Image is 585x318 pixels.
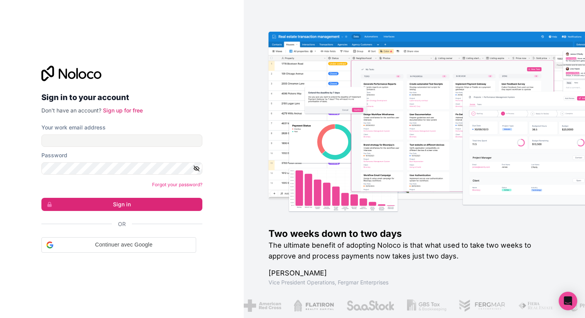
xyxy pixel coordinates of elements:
h1: Two weeks down to two days [269,228,560,240]
img: /assets/american-red-cross-BAupjrZR.png [240,299,278,312]
span: Continuer avec Google [56,241,191,249]
img: /assets/fergmar-CudnrXN5.png [455,299,502,312]
h1: Vice President Operations , Fergmar Enterprises [269,279,560,286]
label: Password [41,151,67,159]
h2: The ultimate benefit of adopting Noloco is that what used to take two weeks to approve and proces... [269,240,560,262]
h1: [PERSON_NAME] [269,268,560,279]
label: Your work email address [41,124,106,131]
div: Open Intercom Messenger [559,292,577,310]
div: Continuer avec Google [41,237,196,253]
span: Don't have an account? [41,107,101,114]
a: Sign up for free [103,107,143,114]
img: /assets/gbstax-C-GtDUiK.png [404,299,443,312]
img: /assets/flatiron-C8eUkumj.png [290,299,330,312]
h2: Sign in to your account [41,90,202,104]
img: /assets/fiera-fwj2N5v4.png [515,299,551,312]
input: Email address [41,134,202,147]
img: /assets/saastock-C6Zbiodz.png [342,299,391,312]
a: Forgot your password? [152,182,202,187]
span: Or [118,220,126,228]
button: Sign in [41,198,202,211]
input: Password [41,162,202,175]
